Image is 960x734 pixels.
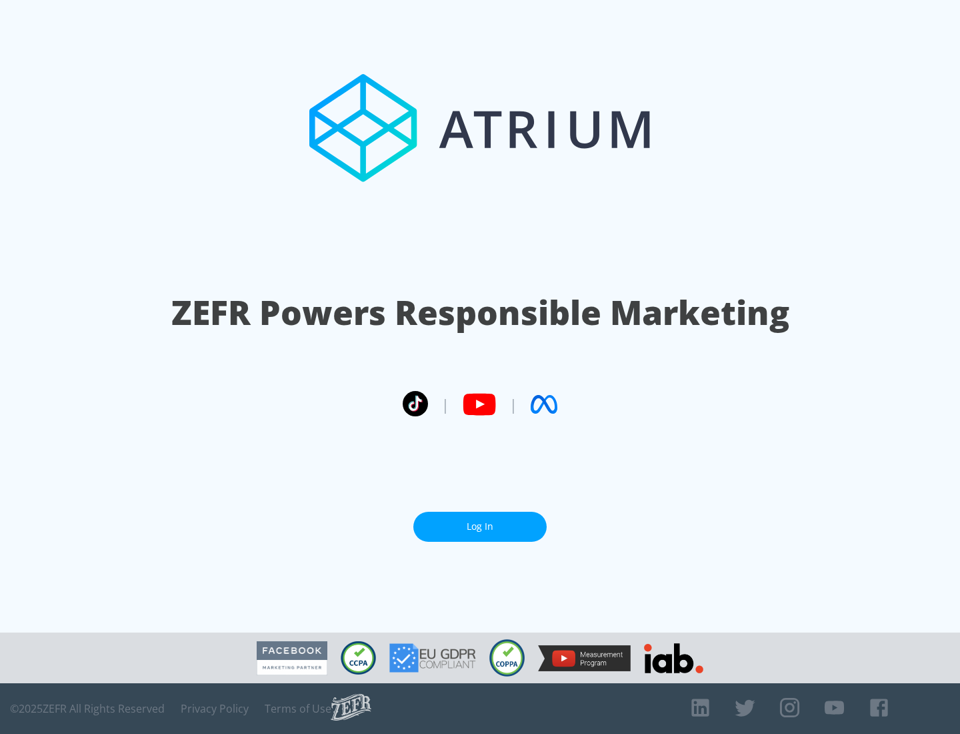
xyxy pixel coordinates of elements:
a: Terms of Use [265,702,331,715]
h1: ZEFR Powers Responsible Marketing [171,290,789,336]
img: GDPR Compliant [389,643,476,673]
a: Log In [413,512,547,542]
img: IAB [644,643,703,673]
img: CCPA Compliant [341,641,376,675]
span: | [441,394,449,414]
img: COPPA Compliant [489,639,525,677]
img: Facebook Marketing Partner [257,641,327,675]
span: | [509,394,517,414]
img: YouTube Measurement Program [538,645,631,671]
a: Privacy Policy [181,702,249,715]
span: © 2025 ZEFR All Rights Reserved [10,702,165,715]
